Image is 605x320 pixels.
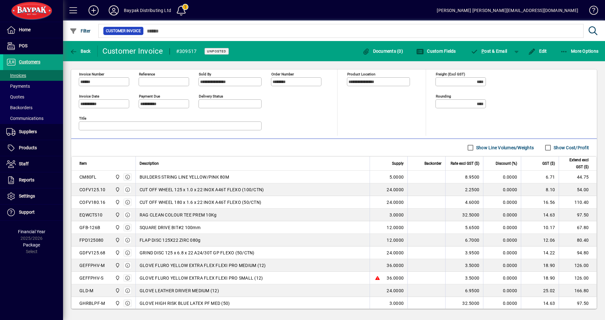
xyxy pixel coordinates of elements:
[19,43,27,48] span: POS
[449,224,479,231] div: 5.6500
[389,174,404,180] span: 5.0000
[483,196,521,209] td: 0.0000
[79,212,102,218] div: EQWCTS10
[6,73,26,78] span: Invoices
[18,229,45,234] span: Financial Year
[140,300,230,306] span: GLOVE HIGH RISK BLUE LATEX PF MED (50)
[521,246,559,259] td: 14.22
[521,297,559,310] td: 14.63
[113,211,121,218] span: Baypak - Onekawa
[451,160,479,167] span: Rate excl GST ($)
[559,196,596,209] td: 110.40
[79,187,106,193] div: COFV125.10
[79,174,97,180] div: CM80FL
[392,160,404,167] span: Supply
[19,210,35,215] span: Support
[19,177,34,182] span: Reports
[3,172,63,188] a: Reports
[424,160,441,167] span: Backorder
[437,5,578,15] div: [PERSON_NAME] [PERSON_NAME][EMAIL_ADDRESS][DOMAIN_NAME]
[559,209,596,221] td: 97.50
[79,237,103,243] div: FPD125080
[387,199,404,205] span: 24.0000
[3,156,63,172] a: Staff
[102,46,163,56] div: Customer Invoice
[139,72,155,76] mat-label: Reference
[475,145,534,151] label: Show Line Volumes/Weights
[483,234,521,246] td: 0.0000
[559,246,596,259] td: 94.80
[3,188,63,204] a: Settings
[84,5,104,16] button: Add
[521,234,559,246] td: 12.06
[79,262,105,269] div: GEFFPHV-M
[436,94,451,98] mat-label: Rounding
[449,262,479,269] div: 3.5000
[140,262,266,269] span: GLOVE FLURO YELLOW EXTRA FLEX FLEXI PRO MEDIUM (12)
[70,49,91,54] span: Back
[527,45,549,57] button: Edit
[140,187,264,193] span: CUT OFF WHEEL 125 x 1.0 x 22 INOX A46T FLEXO (100/CTN)
[449,250,479,256] div: 3.9500
[113,300,121,307] span: Baypak - Onekawa
[387,187,404,193] span: 24.0000
[585,1,597,22] a: Knowledge Base
[387,262,404,269] span: 36.0000
[113,287,121,294] span: Baypak - Onekawa
[68,25,92,37] button: Filter
[3,92,63,102] a: Quotes
[483,246,521,259] td: 0.0000
[140,287,219,294] span: GLOVE LEATHER DRIVER MEDIUM (12)
[19,27,31,32] span: Home
[113,237,121,244] span: Baypak - Onekawa
[79,287,93,294] div: GLD-M
[559,171,596,183] td: 44.75
[79,72,104,76] mat-label: Invoice number
[415,45,458,57] button: Custom Fields
[552,145,589,151] label: Show Cost/Profit
[79,160,87,167] span: Item
[70,28,91,33] span: Filter
[387,237,404,243] span: 12.0000
[113,199,121,206] span: Baypak - Onekawa
[106,28,141,34] span: Customer Invoice
[63,45,98,57] app-page-header-button: Back
[521,259,559,272] td: 18.90
[19,59,40,64] span: Customers
[347,72,375,76] mat-label: Product location
[449,212,479,218] div: 32.5000
[3,140,63,156] a: Products
[23,242,40,247] span: Package
[140,199,261,205] span: CUT OFF WHEEL 180 x 1.6 x 22 INOX A46T FLEXO (50/CTN)
[6,84,30,89] span: Payments
[362,49,403,54] span: Documents (0)
[521,272,559,284] td: 18.90
[449,237,479,243] div: 6.7000
[449,187,479,193] div: 2.2500
[140,212,217,218] span: RAG CLEAN COLOUR TEE PREM 10Kg
[207,49,226,53] span: Unposted
[6,94,24,99] span: Quotes
[559,45,600,57] button: More Options
[113,262,121,269] span: Baypak - Onekawa
[6,116,43,121] span: Communications
[483,297,521,310] td: 0.0000
[483,221,521,234] td: 0.0000
[559,259,596,272] td: 126.00
[3,124,63,140] a: Suppliers
[387,287,404,294] span: 24.0000
[19,193,35,199] span: Settings
[79,275,103,281] div: GEFFPHV-S
[360,45,405,57] button: Documents (0)
[140,275,263,281] span: GLOVE FLURO YELLOW EXTRA FLEX FLEXI PRO SMALL (12)
[79,224,100,231] div: GFB-126B
[3,38,63,54] a: POS
[483,209,521,221] td: 0.0000
[124,5,171,15] div: Baypak Distributing Ltd
[3,81,63,92] a: Payments
[387,250,404,256] span: 24.0000
[3,113,63,124] a: Communications
[140,250,255,256] span: GRIND DISC 125 x 6.8 x 22 A24/30T GP FLEXO (50/CTN)
[559,272,596,284] td: 126.00
[199,72,211,76] mat-label: Sold by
